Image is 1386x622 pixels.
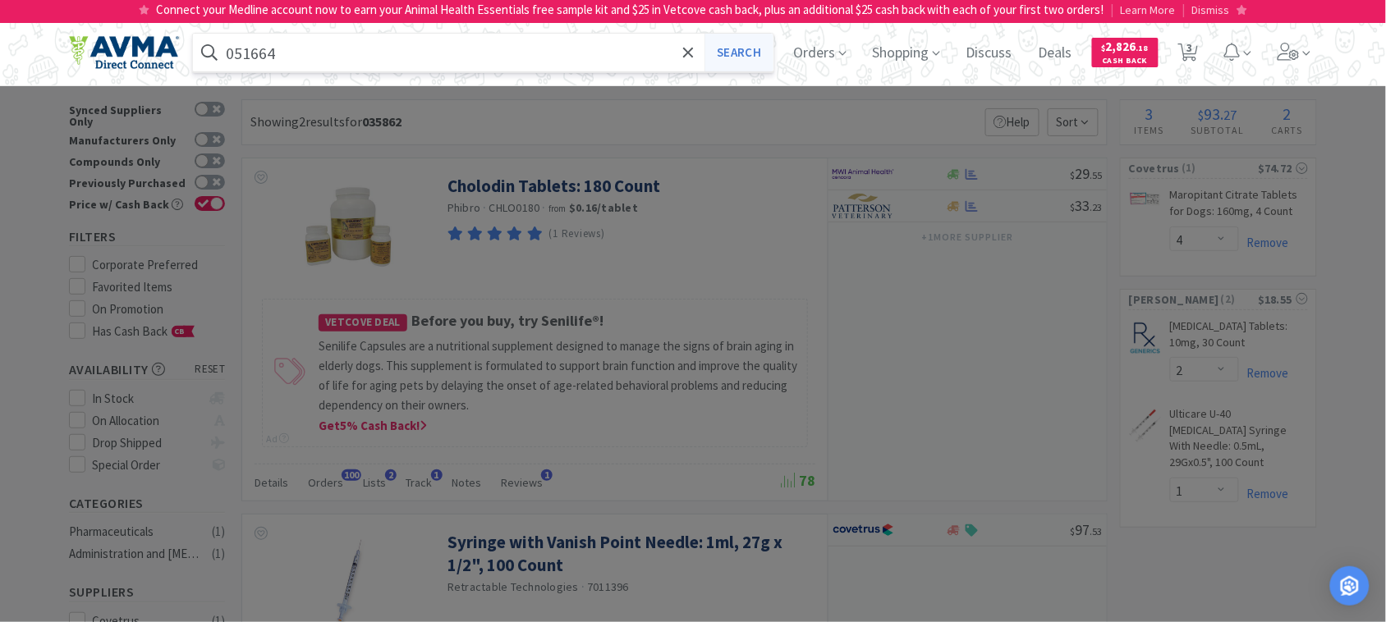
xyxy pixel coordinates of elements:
[1330,566,1370,606] div: Open Intercom Messenger
[1092,30,1159,75] a: $2,826.18Cash Back
[704,34,773,71] button: Search
[69,35,179,70] img: e4e33dab9f054f5782a47901c742baa9_102.png
[787,20,853,85] span: Orders
[1102,57,1149,67] span: Cash Back
[866,20,947,85] span: Shopping
[1192,2,1230,17] span: Dismiss
[1032,46,1079,61] a: Deals
[1102,43,1106,53] span: $
[1121,2,1176,17] span: Learn More
[1111,2,1114,17] span: |
[960,46,1019,61] a: Discuss
[1136,43,1149,53] span: . 18
[193,34,773,71] input: Search by item, sku, manufacturer, ingredient, size...
[1172,48,1205,62] a: 3
[1187,15,1193,80] span: 3
[1182,2,1186,17] span: |
[1102,39,1149,54] span: 2,826
[1032,20,1079,85] span: Deals
[960,20,1019,85] span: Discuss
